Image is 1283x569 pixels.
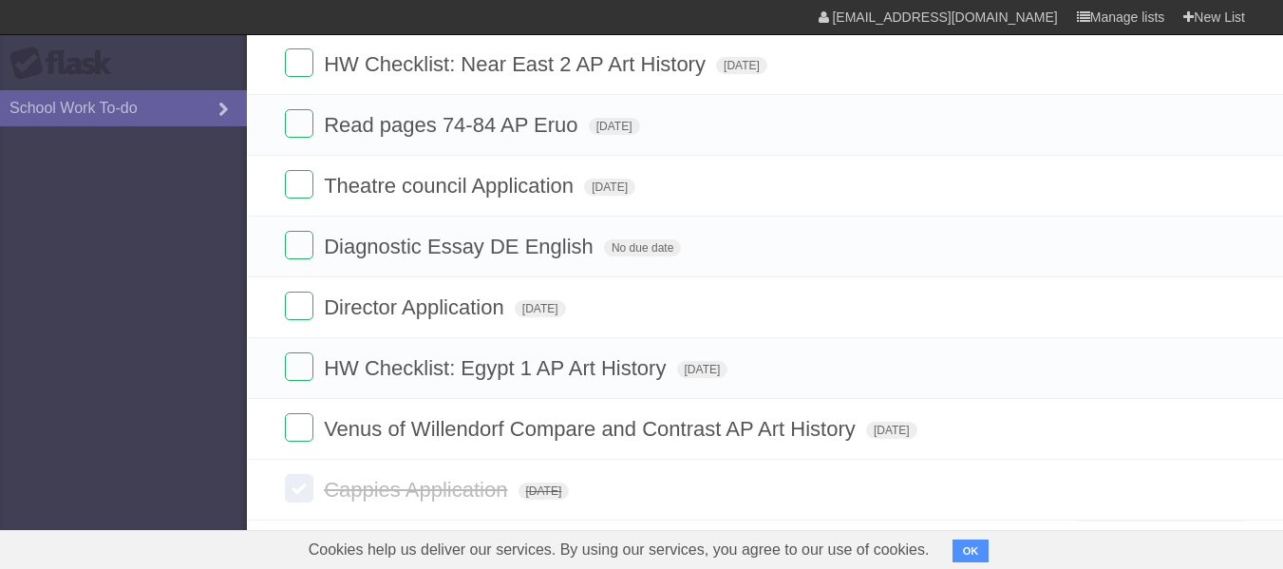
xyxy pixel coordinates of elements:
[324,478,512,502] span: Cappies Application
[677,361,728,378] span: [DATE]
[285,413,313,442] label: Done
[324,174,578,198] span: Theatre council Application
[324,417,860,441] span: Venus of Willendorf Compare and Contrast AP Art History
[285,48,313,77] label: Done
[324,113,582,137] span: Read pages 74-84 AP Eruo
[953,540,990,562] button: OK
[515,300,566,317] span: [DATE]
[324,52,710,76] span: HW Checklist: Near East 2 AP Art History
[285,231,313,259] label: Done
[716,57,767,74] span: [DATE]
[519,483,570,500] span: [DATE]
[324,295,509,319] span: Director Application
[324,235,598,258] span: Diagnostic Essay DE English
[285,474,313,503] label: Done
[285,109,313,138] label: Done
[285,352,313,381] label: Done
[285,170,313,199] label: Done
[589,118,640,135] span: [DATE]
[604,239,681,256] span: No due date
[324,356,670,380] span: HW Checklist: Egypt 1 AP Art History
[285,292,313,320] label: Done
[290,531,949,569] span: Cookies help us deliver our services. By using our services, you agree to our use of cookies.
[584,179,635,196] span: [DATE]
[9,47,123,81] div: Flask
[866,422,917,439] span: [DATE]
